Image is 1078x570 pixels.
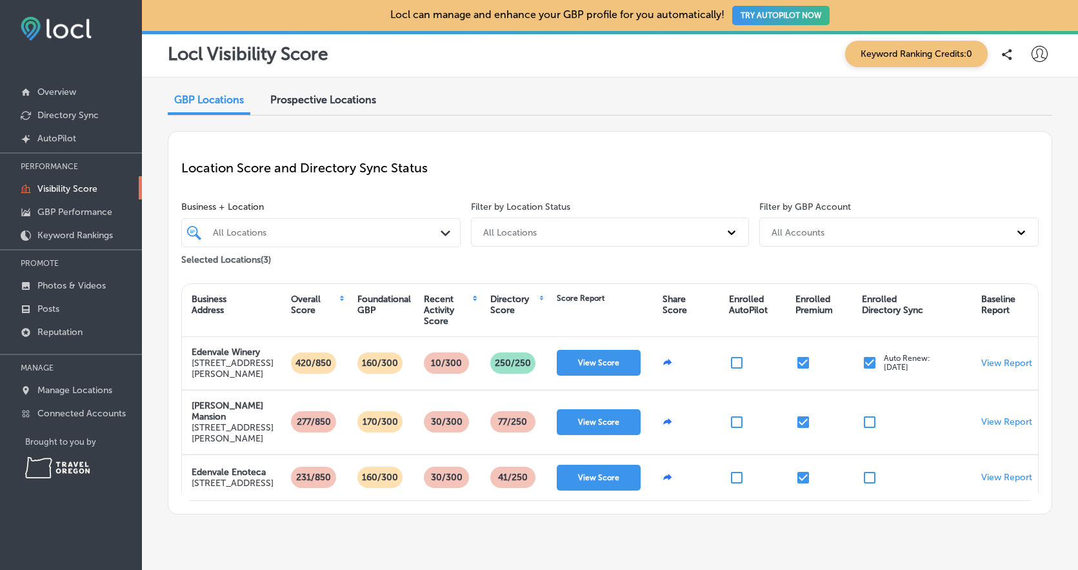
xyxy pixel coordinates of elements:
[357,294,411,316] div: Foundational GBP
[884,354,930,372] p: Auto Renew: [DATE]
[181,160,1039,176] p: Location Score and Directory Sync Status
[795,294,833,316] div: Enrolled Premium
[168,43,328,65] p: Locl Visibility Score
[37,230,113,241] p: Keyword Rankings
[37,327,83,338] p: Reputation
[37,207,112,218] p: GBP Performance
[557,465,641,491] button: View Score
[981,472,1032,483] a: View Report
[557,350,641,376] button: View Score
[290,352,337,374] p: 420/850
[493,467,533,488] p: 41 /250
[37,303,59,314] p: Posts
[192,422,274,444] p: [STREET_ADDRESS][PERSON_NAME]
[357,467,403,488] p: 160/300
[270,94,376,106] span: Prospective Locations
[426,467,468,488] p: 30/300
[490,352,536,374] p: 250 /250
[759,201,851,212] label: Filter by GBP Account
[490,294,538,316] div: Directory Score
[981,358,1032,369] a: View Report
[213,227,442,238] div: All Locations
[424,294,471,327] div: Recent Activity Score
[192,358,274,380] p: [STREET_ADDRESS][PERSON_NAME]
[426,352,467,374] p: 10/300
[557,294,604,303] div: Score Report
[37,133,76,144] p: AutoPilot
[37,385,112,396] p: Manage Locations
[772,227,824,238] div: All Accounts
[557,409,641,435] button: View Score
[291,467,336,488] p: 231/850
[192,347,260,358] strong: Edenvale Winery
[21,17,92,41] img: fda3e92497d09a02dc62c9cd864e3231.png
[192,467,266,478] strong: Edenvale Enoteca
[37,408,126,419] p: Connected Accounts
[181,249,271,265] p: Selected Locations ( 3 )
[25,437,142,447] p: Brought to you by
[493,411,532,433] p: 77 /250
[732,6,830,25] button: TRY AUTOPILOT NOW
[471,201,570,212] label: Filter by Location Status
[862,294,923,316] div: Enrolled Directory Sync
[729,294,768,327] div: Enrolled AutoPilot
[37,280,106,291] p: Photos & Videos
[483,227,537,238] div: All Locations
[192,400,263,422] strong: [PERSON_NAME] Mansion
[292,411,336,433] p: 277/850
[181,201,461,212] span: Business + Location
[291,294,338,316] div: Overall Score
[25,457,90,478] img: Travel Oregon
[357,411,403,433] p: 170/300
[192,478,274,489] p: [STREET_ADDRESS]
[37,87,76,97] p: Overview
[981,294,1015,316] div: Baseline Report
[426,411,468,433] p: 30/300
[174,94,244,106] span: GBP Locations
[192,294,226,316] div: Business Address
[37,183,97,194] p: Visibility Score
[663,294,687,316] div: Share Score
[981,416,1032,427] a: View Report
[37,110,99,121] p: Directory Sync
[845,41,988,67] span: Keyword Ranking Credits: 0
[357,352,403,374] p: 160/300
